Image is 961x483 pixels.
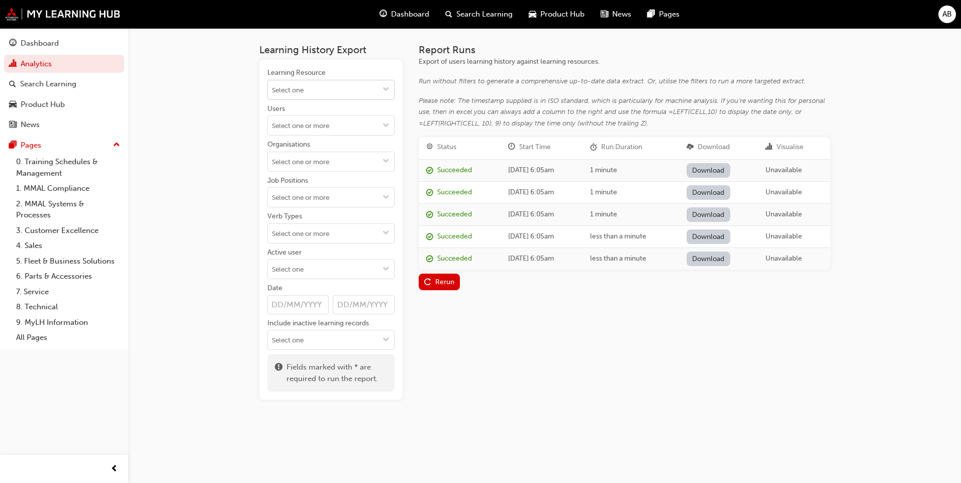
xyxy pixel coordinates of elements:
[4,115,124,134] a: News
[529,8,536,21] span: car-icon
[687,185,730,200] a: Download
[259,44,403,56] h3: Learning History Export
[268,260,394,279] input: Active usertoggle menu
[267,318,369,328] div: Include inactive learning records
[378,224,394,243] button: toggle menu
[659,9,680,20] span: Pages
[9,120,17,130] span: news-icon
[4,34,124,53] a: Dashboard
[382,336,390,345] span: down-icon
[12,254,124,269] a: 5. Fleet & Business Solutions
[378,116,394,135] button: toggle menu
[12,238,124,254] a: 4. Sales
[687,229,730,244] a: Download
[435,278,454,286] div: Rerun
[419,44,830,56] h3: Report Runs
[286,361,387,384] span: Fields marked with * are required to run the report.
[9,100,17,109] span: car-icon
[12,154,124,181] a: 0. Training Schedules & Management
[12,299,124,315] a: 8. Technical
[508,165,575,176] div: [DATE] 6:05am
[378,188,394,207] button: toggle menu
[4,32,124,136] button: DashboardAnalyticsSearch LearningProduct HubNews
[12,223,124,238] a: 3. Customer Excellence
[437,209,472,220] div: Succeeded
[267,68,326,78] div: Learning Resource
[437,165,472,176] div: Succeeded
[437,4,521,25] a: search-iconSearch Learning
[333,295,395,314] input: Date
[647,8,655,21] span: pages-icon
[445,8,452,21] span: search-icon
[424,279,431,287] span: replay-icon
[593,4,639,25] a: news-iconNews
[9,39,17,48] span: guage-icon
[437,253,472,265] div: Succeeded
[765,166,802,174] span: Unavailable
[111,463,118,475] span: prev-icon
[5,8,121,21] img: mmal
[765,143,773,152] span: chart-icon
[268,116,394,135] input: Userstoggle menu
[382,229,390,238] span: down-icon
[590,209,671,220] div: 1 minute
[521,4,593,25] a: car-iconProduct Hub
[268,152,394,171] input: Organisationstoggle menu
[382,158,390,166] span: down-icon
[4,55,124,73] a: Analytics
[765,254,802,263] span: Unavailable
[267,211,302,221] div: Verb Types
[391,9,429,20] span: Dashboard
[378,152,394,171] button: toggle menu
[437,142,456,153] div: Status
[268,188,394,207] input: Job Positionstoggle menu
[938,6,956,23] button: AB
[268,330,394,349] input: Include inactive learning recordstoggle menu
[590,165,671,176] div: 1 minute
[21,38,59,49] div: Dashboard
[456,9,513,20] span: Search Learning
[942,9,952,20] span: AB
[4,136,124,155] button: Pages
[765,210,802,218] span: Unavailable
[508,187,575,198] div: [DATE] 6:05am
[378,260,394,279] button: toggle menu
[419,76,830,87] div: Run without filters to generate a comprehensive up-to-date data extract. Or, utilise the filters ...
[12,269,124,284] a: 6. Parts & Accessories
[687,207,730,222] a: Download
[639,4,688,25] a: pages-iconPages
[777,142,804,153] div: Visualise
[590,253,671,265] div: less than a minute
[698,142,730,153] div: Download
[267,176,308,186] div: Job Positions
[508,143,515,152] span: clock-icon
[419,95,830,130] div: Please note: The timestamp supplied is in ISO standard, which is particularly for machine analysi...
[9,60,17,69] span: chart-icon
[419,57,600,66] span: Export of users learning history against learning resources.
[267,283,282,293] div: Date
[540,9,585,20] span: Product Hub
[12,181,124,196] a: 1. MMAL Compliance
[4,95,124,114] a: Product Hub
[12,284,124,300] a: 7. Service
[9,141,17,150] span: pages-icon
[21,140,41,151] div: Pages
[20,78,76,90] div: Search Learning
[519,142,551,153] div: Start Time
[12,196,124,223] a: 2. MMAL Systems & Processes
[4,75,124,93] a: Search Learning
[426,143,433,152] span: target-icon
[12,330,124,345] a: All Pages
[382,194,390,202] span: down-icon
[426,211,433,219] span: report_succeeded-icon
[508,231,575,243] div: [DATE] 6:05am
[268,80,394,99] input: Learning Resourcetoggle menu
[590,187,671,198] div: 1 minute
[590,143,597,152] span: duration-icon
[687,143,694,152] span: download-icon
[426,233,433,241] span: report_succeeded-icon
[267,248,302,258] div: Active user
[590,231,671,243] div: less than a minute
